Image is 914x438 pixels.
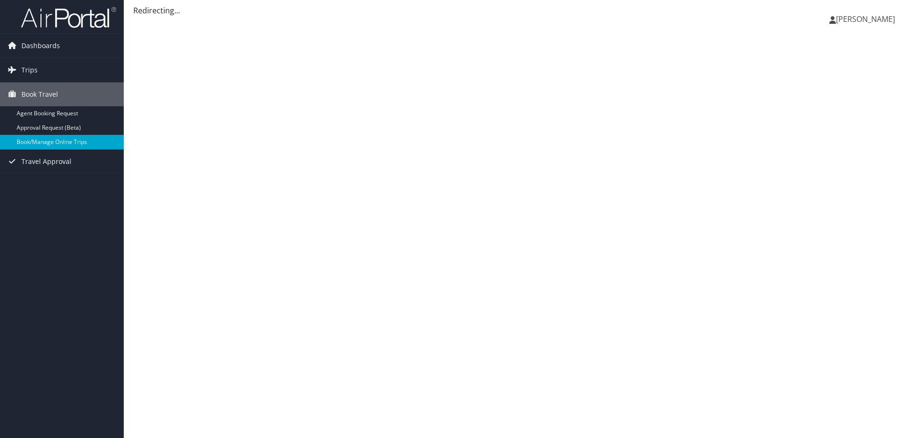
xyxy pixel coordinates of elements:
[21,150,71,173] span: Travel Approval
[133,5,904,16] div: Redirecting...
[21,34,60,58] span: Dashboards
[21,58,38,82] span: Trips
[829,5,904,33] a: [PERSON_NAME]
[21,82,58,106] span: Book Travel
[21,6,116,29] img: airportal-logo.png
[836,14,895,24] span: [PERSON_NAME]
